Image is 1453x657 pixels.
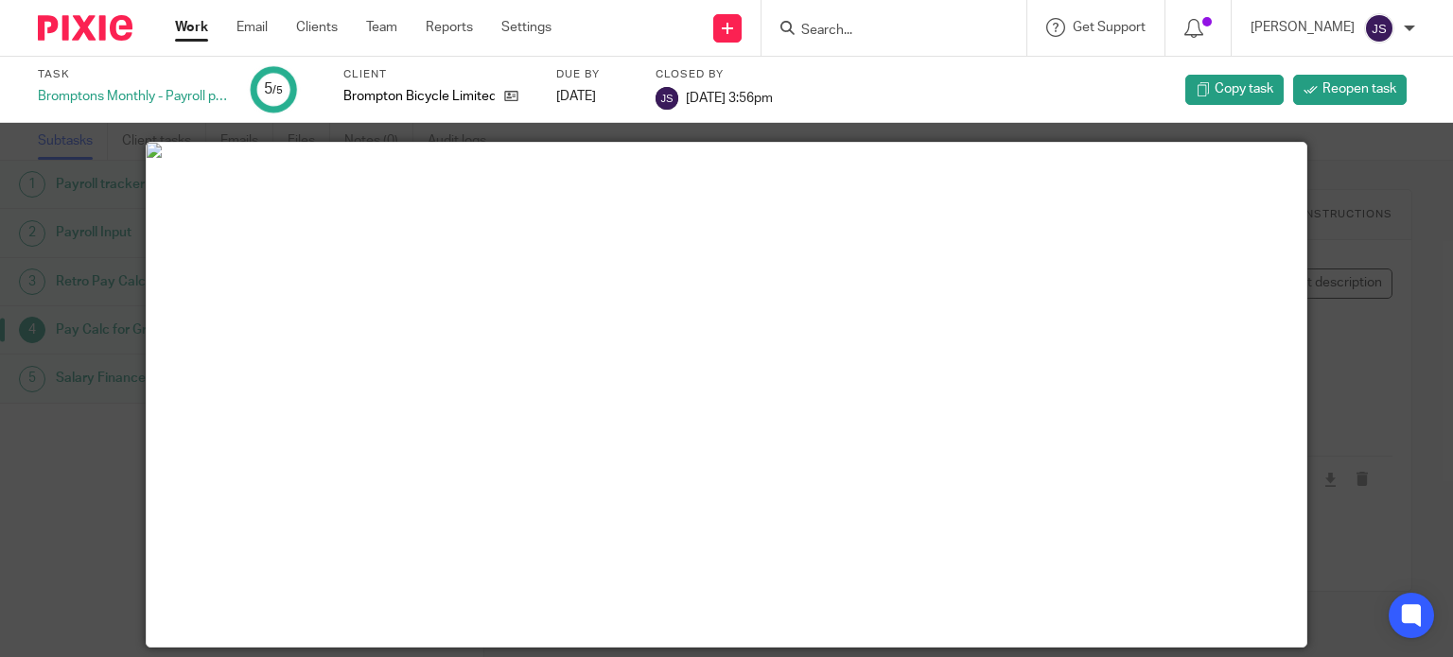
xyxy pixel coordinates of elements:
small: /5 [272,85,283,95]
a: Copy task [1185,75,1284,105]
span: Reopen task [1322,79,1396,98]
p: [PERSON_NAME] [1251,18,1355,37]
a: Reopen task [1293,75,1407,105]
p: Brompton Bicycle Limited [343,87,495,106]
span: Get Support [1073,21,1146,34]
span: Copy task [1215,79,1273,98]
a: Email [236,18,268,37]
label: Due by [556,67,632,82]
label: Task [38,67,227,82]
img: Pixie [38,15,132,41]
input: Search [799,23,970,40]
div: Bromptons Monthly - Payroll processing [38,87,227,106]
label: Client [343,67,533,82]
span: [DATE] 3:56pm [686,91,773,104]
label: Closed by [656,67,773,82]
img: svg%3E [1364,13,1394,43]
a: Work [175,18,208,37]
a: Team [366,18,397,37]
div: [DATE] [556,87,632,106]
img: svg%3E [656,87,678,110]
div: 5 [264,78,283,100]
a: Reports [426,18,473,37]
a: Settings [501,18,551,37]
a: Clients [296,18,338,37]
